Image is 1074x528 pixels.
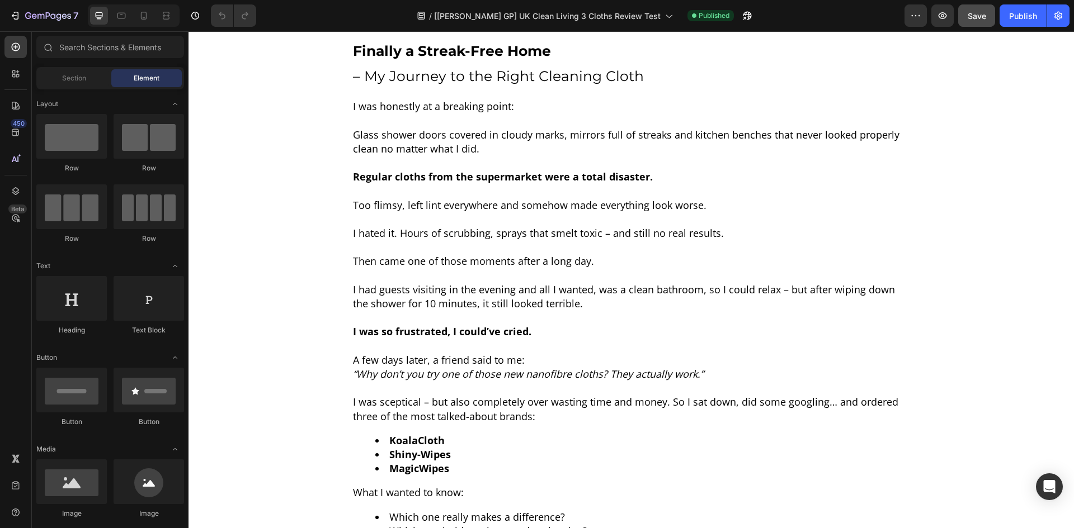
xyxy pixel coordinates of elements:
div: Row [114,234,184,244]
p: What I wanted to know: [164,454,722,468]
div: Beta [8,204,27,213]
span: Toggle open [166,349,184,367]
span: [[PERSON_NAME] GP] UK Clean Living 3 Cloths Review Test [434,10,661,22]
button: Publish [1000,4,1047,27]
span: Toggle open [166,440,184,458]
div: Open Intercom Messenger [1036,473,1063,500]
span: Toggle open [166,95,184,113]
div: Publish [1009,10,1037,22]
button: 7 [4,4,83,27]
div: Undo/Redo [211,4,256,27]
div: Heading [36,325,107,335]
div: Row [36,163,107,173]
div: Button [114,417,184,427]
div: 450 [11,119,27,128]
div: Button [36,417,107,427]
span: / [429,10,432,22]
span: Layout [36,99,58,109]
li: Which one really makes a difference? [187,479,722,493]
div: Row [114,163,184,173]
iframe: Design area [189,31,1074,528]
span: Save [968,11,986,21]
strong: MagicWipes [201,430,261,444]
span: Text [36,261,50,271]
li: Which one holds up in everyday cleaning? [187,493,722,507]
strong: Shiny-Wipes [201,416,262,430]
span: Media [36,444,56,454]
div: Text Block [114,325,184,335]
span: Toggle open [166,257,184,275]
strong: KoalaCloth [201,402,256,416]
span: Published [699,11,729,21]
div: Image [36,508,107,519]
input: Search Sections & Elements [36,36,184,58]
div: Image [114,508,184,519]
span: Button [36,353,57,363]
span: Section [62,73,86,83]
div: Row [36,234,107,244]
span: Element [134,73,159,83]
button: Save [958,4,995,27]
p: 7 [73,9,78,22]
